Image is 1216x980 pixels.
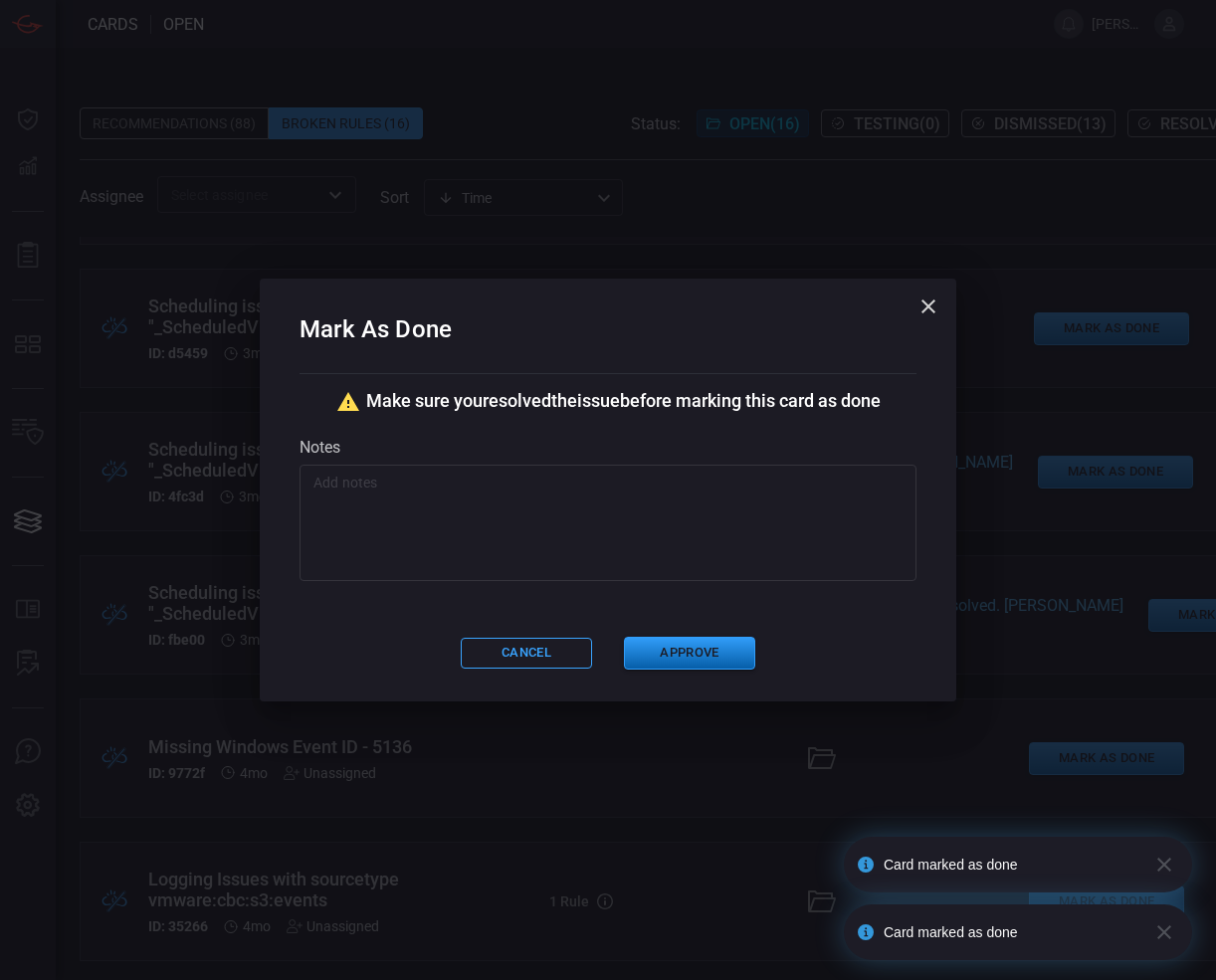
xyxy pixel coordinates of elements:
div: Card marked as done [884,924,1138,940]
div: Notes [300,438,916,457]
div: Make sure you resolved the issue before marking this card as done [300,390,916,414]
div: Card marked as done [884,857,1138,873]
button: Approve [624,637,755,670]
button: Cancel [461,638,592,669]
h2: Mark As Done [300,310,916,373]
